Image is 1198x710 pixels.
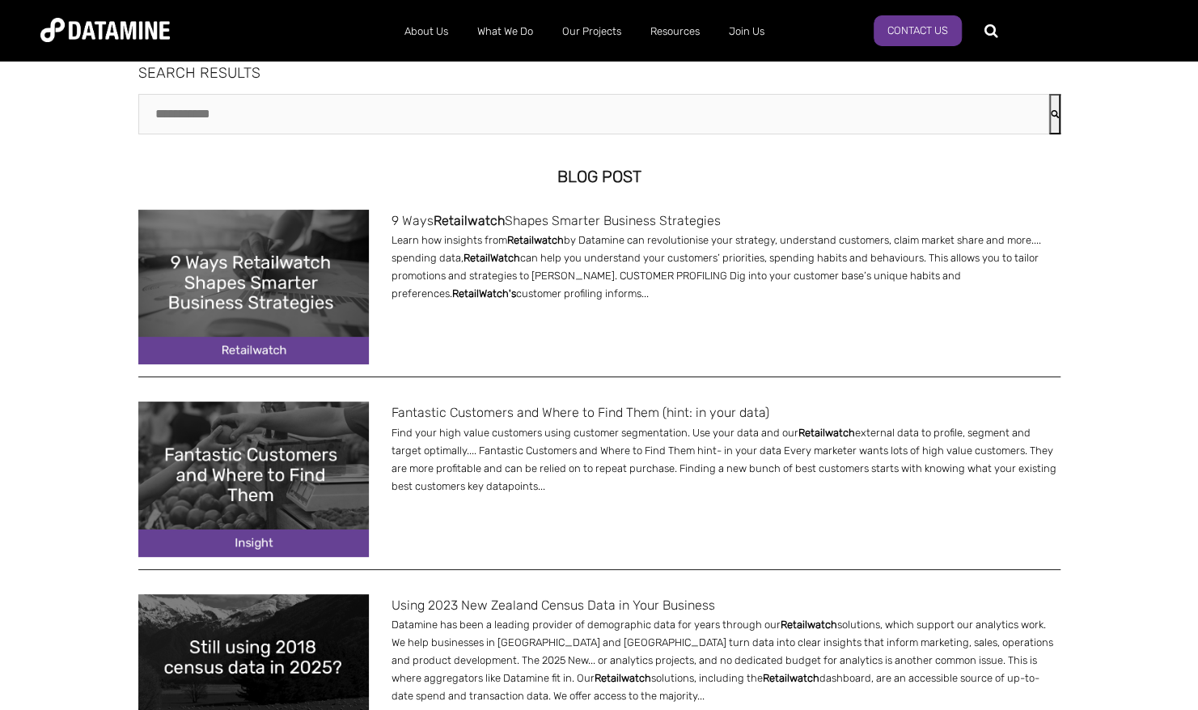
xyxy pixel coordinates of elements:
span: RetailWatch [464,252,520,264]
span: Retailwatch [595,672,651,684]
span: Retailwatch [798,427,855,439]
a: Using 2023 New Zealand Census Data in Your Business [392,597,715,613]
a: Our Projects [548,11,636,53]
p: Datamine has been a leading provider of demographic data for years through our solutions, which s... [392,616,1060,705]
a: Join Us [714,11,779,53]
a: Resources [636,11,714,53]
button: Search [1049,94,1060,134]
span: Retailwatch [763,672,819,684]
span: Retailwatch [507,234,564,246]
span: Retailwatch [434,213,505,228]
h2: Blog Post [138,168,1060,185]
p: Learn how insights from by Datamine can revolutionise your strategy, understand customers, claim ... [392,232,1060,303]
span: Retailwatch [781,619,837,631]
h1: SEARCH RESULTS [138,66,1060,82]
img: 20240828%209%20ways%20Retailwatch%20shapes%20smarter%20business%20strategies.png [138,210,369,364]
a: 9 WaysRetailwatchShapes Smarter Business Strategies [392,213,721,228]
img: Datamine [40,18,170,42]
span: RetailWatch's [452,287,516,300]
a: About Us [390,11,463,53]
a: Contact Us [874,15,962,46]
p: Find your high value customers using customer segmentation. Use your data and our external data t... [392,424,1060,495]
img: 20230713%20fantastic%20customers%20feature%20image.png [138,402,369,556]
input: This is a search field with an auto-suggest feature attached. [138,94,1049,134]
a: What We Do [463,11,548,53]
a: Fantastic Customers and Where to Find Them (hint: in your data) [392,405,769,420]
